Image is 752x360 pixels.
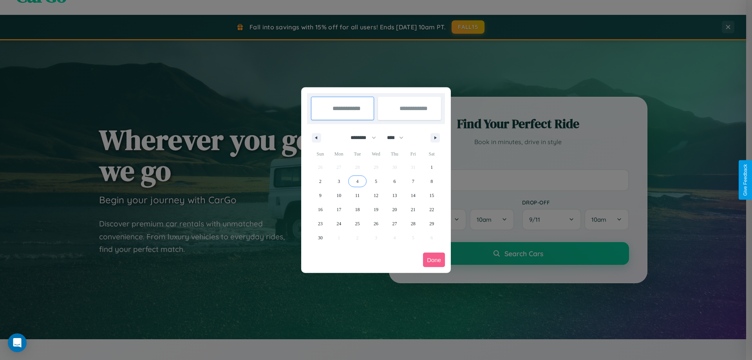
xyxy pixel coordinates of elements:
button: 18 [348,203,367,217]
button: 5 [367,174,385,188]
span: 10 [336,188,341,203]
span: 26 [374,217,378,231]
span: Mon [329,148,348,160]
button: 29 [423,217,441,231]
button: Done [423,253,445,267]
span: 23 [318,217,323,231]
span: 20 [392,203,397,217]
button: 1 [423,160,441,174]
span: 25 [355,217,360,231]
span: Tue [348,148,367,160]
span: 11 [355,188,360,203]
button: 9 [311,188,329,203]
button: 8 [423,174,441,188]
span: Fri [404,148,422,160]
button: 24 [329,217,348,231]
button: 23 [311,217,329,231]
span: 28 [411,217,416,231]
button: 30 [311,231,329,245]
span: 13 [392,188,397,203]
span: 2 [319,174,322,188]
button: 15 [423,188,441,203]
span: Wed [367,148,385,160]
button: 12 [367,188,385,203]
span: 24 [336,217,341,231]
button: 14 [404,188,422,203]
span: 5 [375,174,377,188]
span: 19 [374,203,378,217]
span: Sat [423,148,441,160]
button: 11 [348,188,367,203]
span: 3 [338,174,340,188]
span: 29 [429,217,434,231]
span: 4 [356,174,359,188]
span: 9 [319,188,322,203]
span: 30 [318,231,323,245]
button: 4 [348,174,367,188]
span: Thu [385,148,404,160]
button: 10 [329,188,348,203]
span: 21 [411,203,416,217]
button: 7 [404,174,422,188]
span: 14 [411,188,416,203]
button: 22 [423,203,441,217]
span: 22 [429,203,434,217]
button: 13 [385,188,404,203]
button: 21 [404,203,422,217]
span: 8 [430,174,433,188]
button: 19 [367,203,385,217]
span: 16 [318,203,323,217]
button: 6 [385,174,404,188]
span: Sun [311,148,329,160]
button: 3 [329,174,348,188]
span: 15 [429,188,434,203]
div: Open Intercom Messenger [8,333,27,352]
button: 17 [329,203,348,217]
button: 20 [385,203,404,217]
button: 25 [348,217,367,231]
span: 18 [355,203,360,217]
span: 1 [430,160,433,174]
button: 27 [385,217,404,231]
span: 6 [393,174,396,188]
button: 26 [367,217,385,231]
button: 2 [311,174,329,188]
span: 17 [336,203,341,217]
button: 16 [311,203,329,217]
button: 28 [404,217,422,231]
span: 27 [392,217,397,231]
span: 7 [412,174,414,188]
div: Give Feedback [743,164,748,196]
span: 12 [374,188,378,203]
